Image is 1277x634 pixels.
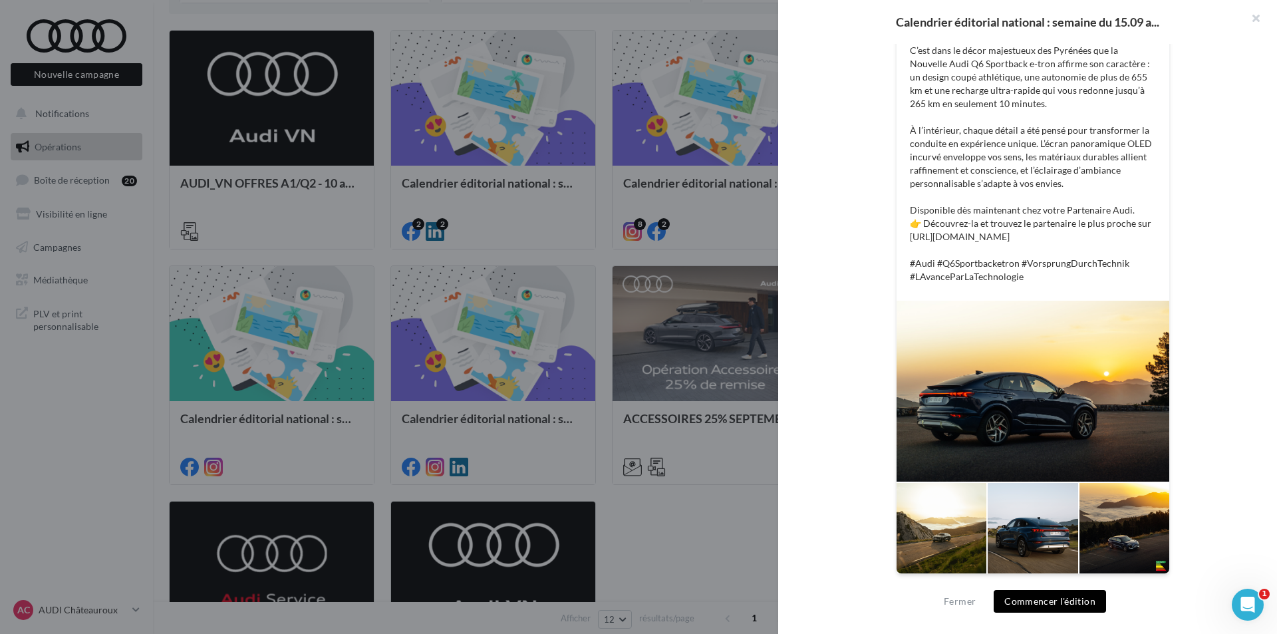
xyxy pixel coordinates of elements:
button: Fermer [938,593,981,609]
span: 1 [1259,589,1270,599]
span: Calendrier éditorial national : semaine du 15.09 a... [896,16,1159,28]
p: Et si vos trajets prenaient une nouvelle dimension ? C’est dans le décor majestueux des Pyrénées ... [910,31,1156,283]
iframe: Intercom live chat [1232,589,1264,621]
button: Commencer l'édition [994,590,1106,613]
div: La prévisualisation est non-contractuelle [896,574,1170,591]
